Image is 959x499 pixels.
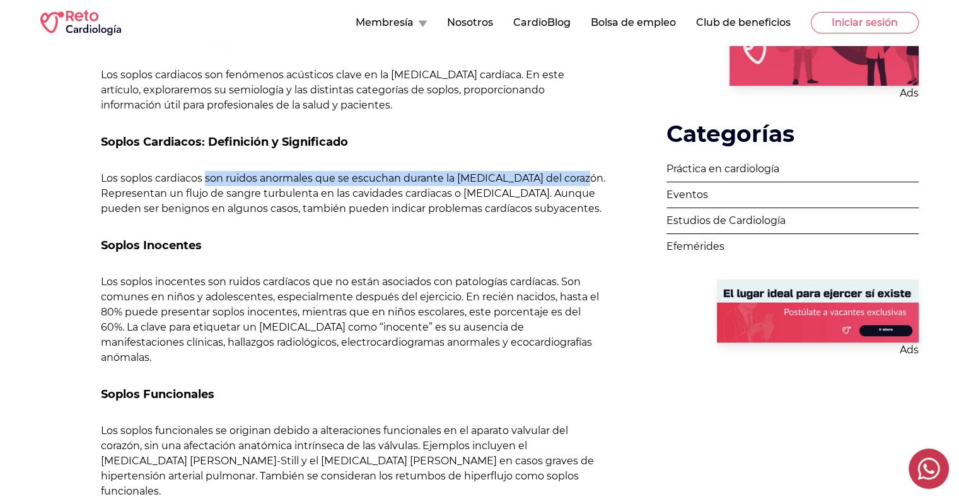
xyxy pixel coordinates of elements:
[666,156,919,182] a: Práctica en cardiología
[101,171,606,216] p: Los soplos cardiacos son ruidos anormales que se escuchan durante la [MEDICAL_DATA] del corazón. ...
[513,15,571,30] button: CardioBlog
[101,423,606,499] p: Los soplos funcionales se originan debido a alteraciones funcionales en el aparato valvular del c...
[101,133,606,151] h2: Soplos Cardiacos: Definición y Significado
[356,15,427,30] button: Membresía
[666,182,919,208] a: Eventos
[666,208,919,234] a: Estudios de Cardiología
[717,343,919,358] p: Ads
[447,15,493,30] button: Nosotros
[666,234,919,259] a: Efemérides
[101,68,606,113] p: Los soplos cardiacos son fenómenos acústicos clave en la [MEDICAL_DATA] cardíaca. En este artícul...
[729,86,919,101] p: Ads
[101,385,606,403] h3: Soplos Funcionales
[40,10,121,35] img: RETO Cardio Logo
[696,15,791,30] button: Club de beneficios
[717,279,919,343] img: Ad - web | blog-post | side | reto cardiologia bolsa de empleo | 2025-08-28 | 1
[101,237,606,254] h3: Soplos Inocentes
[666,121,919,146] h2: Categorías
[591,15,676,30] button: Bolsa de empleo
[101,274,606,365] p: Los soplos inocentes son ruidos cardíacos que no están asociados con patologías cardíacas. Son co...
[811,12,919,33] button: Iniciar sesión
